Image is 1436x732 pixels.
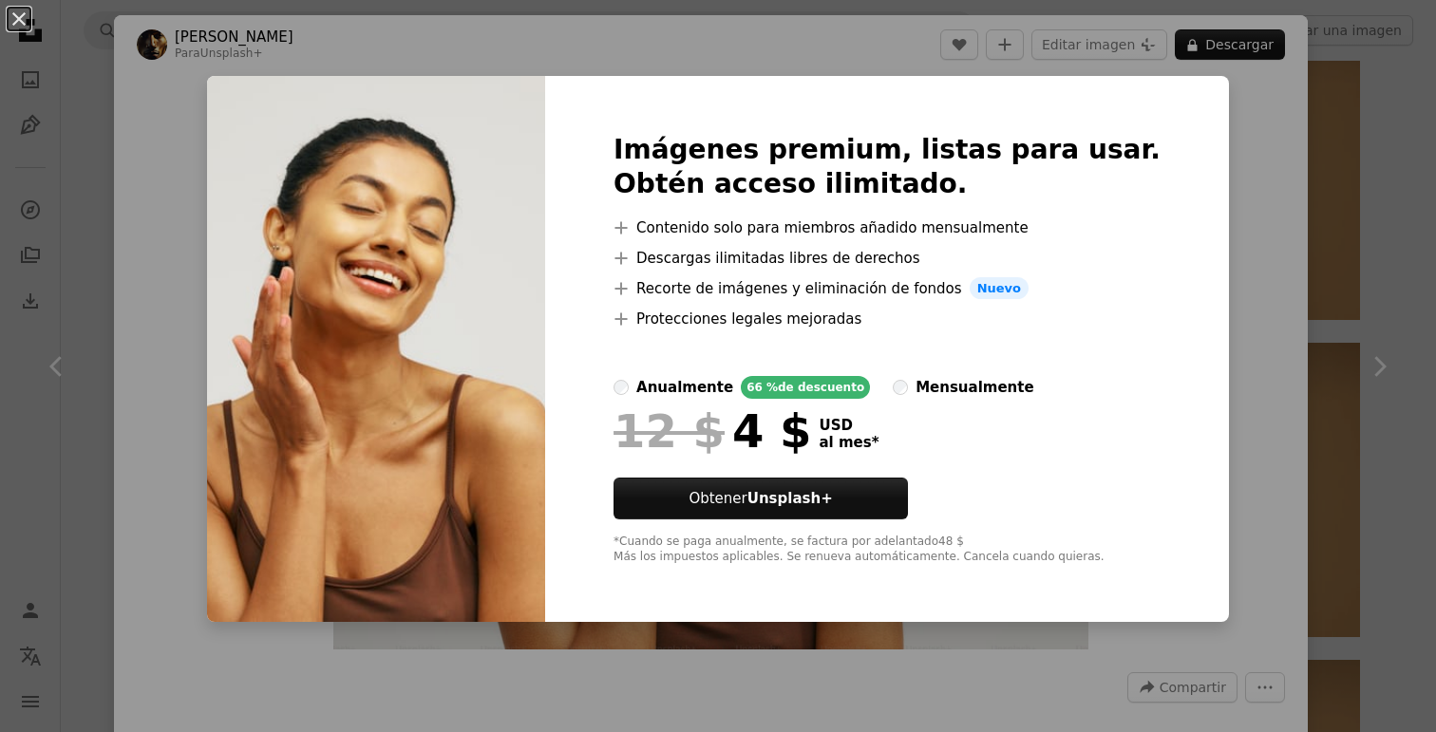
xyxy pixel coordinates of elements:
img: premium_photo-1708271590777-633c0f16691a [207,76,545,623]
strong: Unsplash+ [747,490,833,507]
span: Nuevo [970,277,1029,300]
li: Protecciones legales mejoradas [614,308,1161,330]
input: mensualmente [893,380,908,395]
div: 66 % de descuento [741,376,870,399]
span: 12 $ [614,406,725,456]
div: anualmente [636,376,733,399]
li: Descargas ilimitadas libres de derechos [614,247,1161,270]
div: 4 $ [614,406,811,456]
div: mensualmente [916,376,1033,399]
li: Contenido solo para miembros añadido mensualmente [614,216,1161,239]
li: Recorte de imágenes y eliminación de fondos [614,277,1161,300]
h2: Imágenes premium, listas para usar. Obtén acceso ilimitado. [614,133,1161,201]
div: *Cuando se paga anualmente, se factura por adelantado 48 $ Más los impuestos aplicables. Se renue... [614,535,1161,565]
button: ObtenerUnsplash+ [614,478,908,519]
span: al mes * [819,434,879,451]
span: USD [819,417,879,434]
input: anualmente66 %de descuento [614,380,629,395]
